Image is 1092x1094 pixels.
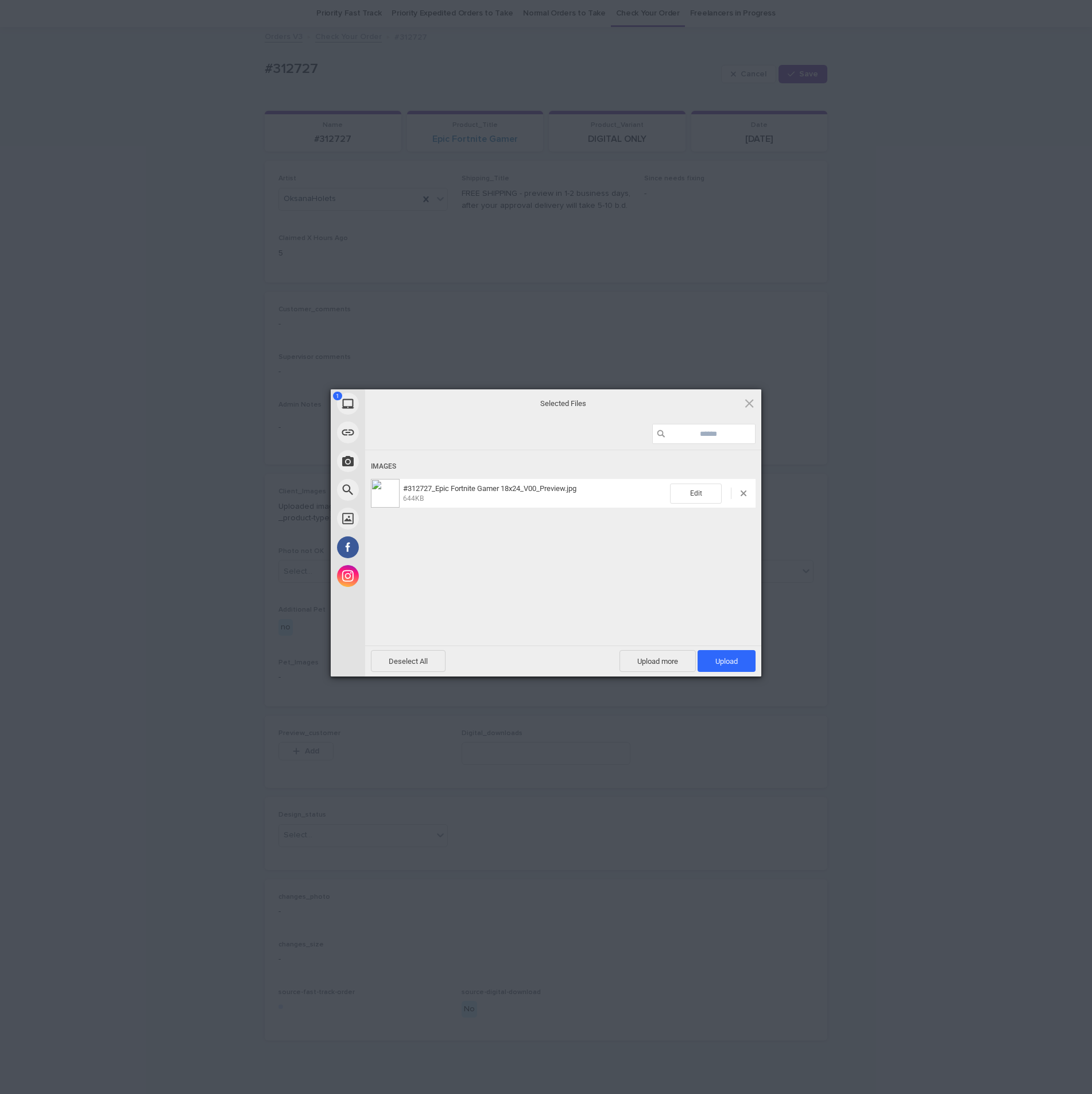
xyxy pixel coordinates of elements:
[331,476,468,504] div: Web Search
[371,479,400,508] img: d95f55dc-96a4-44a7-85a1-58444b343cf0
[331,562,468,590] div: Instagram
[403,494,424,502] span: 644KB
[331,418,468,447] div: Link (URL)
[331,447,468,476] div: Take Photo
[371,456,756,477] div: Images
[715,657,738,666] span: Upload
[698,650,756,672] span: Upload
[331,389,468,418] div: My Device
[333,392,342,400] span: 1
[743,397,756,409] span: Click here or hit ESC to close picker
[403,484,576,493] span: #312727_Epic Fortnite Gamer 18x24_V00_Preview.jpg
[331,504,468,533] div: Unsplash
[331,533,468,562] div: Facebook
[619,650,696,672] span: Upload more
[670,484,722,504] span: Edit
[448,398,678,408] span: Selected Files
[400,484,670,503] span: #312727_Epic Fortnite Gamer 18x24_V00_Preview.jpg
[371,650,446,672] span: Deselect All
